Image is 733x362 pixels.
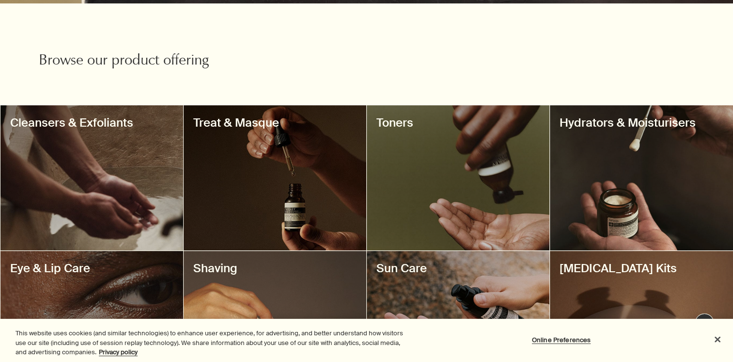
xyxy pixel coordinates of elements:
a: decorativeCleansers & Exfoliants [0,105,183,250]
button: Live Assistance [695,313,714,333]
h3: Cleansers & Exfoliants [10,115,173,131]
button: Online Preferences, Opens the preference center dialog [531,330,592,349]
h3: Treat & Masque [193,115,357,131]
a: More information about your privacy, opens in a new tab [99,348,138,356]
h3: [MEDICAL_DATA] Kits [560,261,723,276]
h3: Sun Care [376,261,540,276]
h2: Browse our product offering [39,52,257,71]
a: decorativeToners [367,105,549,250]
h3: Toners [376,115,540,131]
h3: Shaving [193,261,357,276]
button: Close [707,329,728,350]
h3: Hydrators & Moisturisers [560,115,723,131]
h3: Eye & Lip Care [10,261,173,276]
a: decorativeHydrators & Moisturisers [550,105,733,250]
div: This website uses cookies (and similar technologies) to enhance user experience, for advertising,... [16,329,403,357]
a: decorativeTreat & Masque [184,105,366,250]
